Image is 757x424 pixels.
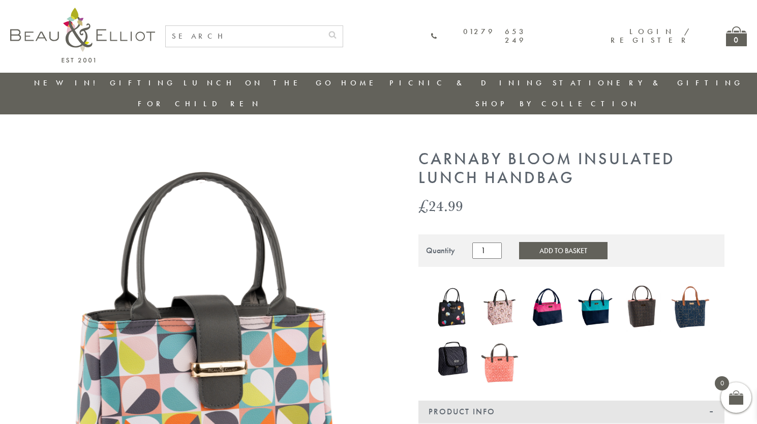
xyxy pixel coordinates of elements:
[624,283,661,334] a: Dove Insulated Lunch Bag
[577,283,614,334] a: Colour Block Luxury Insulated Lunch Bag
[10,8,155,63] img: logo
[434,334,471,383] img: Manhattan Larger Lunch Bag
[481,283,519,331] img: Boho Luxury Insulated Lunch Bag
[726,26,747,46] a: 0
[611,26,690,45] a: Login / Register
[418,401,724,423] div: Product Info
[418,195,463,216] bdi: 24.99
[715,376,729,390] span: 0
[472,243,502,259] input: Product quantity
[481,283,519,334] a: Boho Luxury Insulated Lunch Bag
[529,283,566,334] a: Colour Block Insulated Lunch Bag
[184,78,334,88] a: Lunch On The Go
[553,78,743,88] a: Stationery & Gifting
[426,246,455,255] div: Quantity
[418,150,724,188] h1: Carnaby Bloom Insulated Lunch Handbag
[519,242,608,259] button: Add to Basket
[34,78,102,88] a: New in!
[431,27,527,45] a: 01279 653 249
[624,283,661,331] img: Dove Insulated Lunch Bag
[481,334,519,385] a: Insulated 7L Luxury Lunch Bag
[475,99,640,109] a: Shop by collection
[434,285,471,329] img: Emily Heart Insulated Lunch Bag
[672,282,709,335] a: Navy 7L Luxury Insulated Lunch Bag
[529,283,566,331] img: Colour Block Insulated Lunch Bag
[138,99,261,109] a: For Children
[481,334,519,383] img: Insulated 7L Luxury Lunch Bag
[166,26,322,47] input: SEARCH
[434,285,471,331] a: Emily Heart Insulated Lunch Bag
[418,195,429,216] span: £
[672,282,709,332] img: Navy 7L Luxury Insulated Lunch Bag
[434,334,471,385] a: Manhattan Larger Lunch Bag
[341,78,382,88] a: Home
[577,283,614,331] img: Colour Block Luxury Insulated Lunch Bag
[110,78,176,88] a: Gifting
[389,78,545,88] a: Picnic & Dining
